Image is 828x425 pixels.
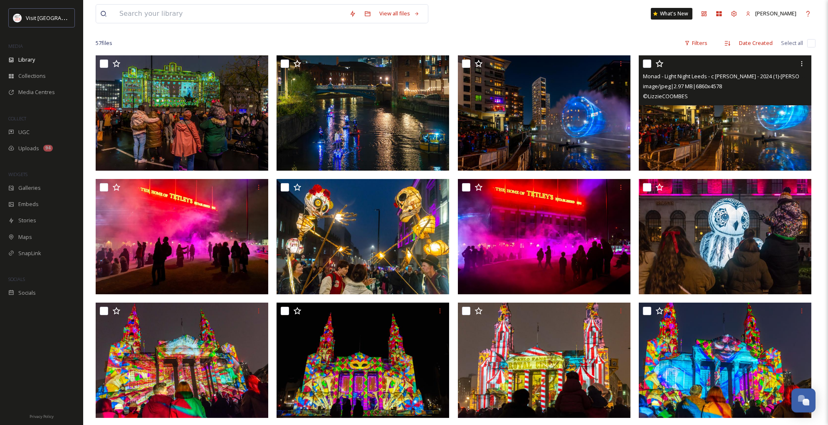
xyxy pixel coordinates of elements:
[18,72,46,80] span: Collections
[96,303,268,418] img: Out Of The Aire on Civic Hall - Light Night Leeds - c Lizzie Coombes - 2024 (3).JPG
[26,14,90,22] span: Visit [GEOGRAPHIC_DATA]
[680,35,712,51] div: Filters
[43,145,53,152] div: 94
[639,179,811,294] img: Nocturnal Animals - Light Night Leeds - c Lizzie Coombes - 2024-Lizzie%20Coombes.jpg
[791,388,816,413] button: Open Chat
[18,56,35,64] span: Library
[8,276,25,282] span: SOCIALS
[18,249,41,257] span: SnapLink
[755,10,796,17] span: [PERSON_NAME]
[8,43,23,49] span: MEDIA
[639,303,811,418] img: Out Of The Aire on Civic Hall - Light Night Leeds - c Lizzie Coombes - 2024 (1).jpeg
[277,55,449,171] img: Water Taxi and Paddleboards - Light Night Leeds - c Lizzie Coombes - 2024-Lizzie%20Coombes.JPG
[741,5,801,22] a: [PERSON_NAME]
[277,179,449,294] img: Them Bones - Light Night Leeds - c Lizzie Coombes - 2024-Lizzie%20Coombes.JPG
[643,82,722,90] span: image/jpeg | 2.97 MB | 6860 x 4578
[18,233,32,241] span: Maps
[13,14,22,22] img: download%20(3).png
[651,8,692,20] a: What's New
[30,414,54,419] span: Privacy Policy
[458,303,630,418] img: Out Of The Aire on Civic Hall - Light Night Leeds - c Lizzie Coombes - 2024 (2).JPG
[96,39,112,47] span: 57 file s
[96,179,268,294] img: Parallels - Light Night Leeds - c Lizzie Coombes - 2024 -Lizzie%20Coombes.JPG
[643,92,688,100] span: © LizzieCOOMBES
[18,144,39,152] span: Uploads
[8,171,27,177] span: WIDGETS
[18,88,55,96] span: Media Centres
[30,411,54,421] a: Privacy Policy
[96,55,268,171] img: Book Binder- Light Night Leeds - c Lizzie Coombes - 2024-Lizzie%20Coombes.JPG
[458,179,630,294] img: Parallels - Light Night Leeds - c Lizzie Coombes - 2024 (2)-Lizzie%20Coombes.JPG
[18,289,36,297] span: Socials
[18,200,39,208] span: Embeds
[781,39,803,47] span: Select all
[8,115,26,122] span: COLLECT
[18,184,41,192] span: Galleries
[115,5,345,23] input: Search your library
[375,5,424,22] a: View all files
[639,55,811,171] img: Monad - Light Night Leeds - c Lizzie Coombes - 2024 (1)-Lizzie%20Coombes.JPG
[277,303,449,418] img: Out Of The Aire on Civic Hall - Light Night Leeds - c Lizzie Coombes - 2024 (4).jpg
[18,216,36,224] span: Stories
[735,35,777,51] div: Date Created
[18,128,30,136] span: UGC
[458,55,630,171] img: Monad - Light Night Leeds - c Lizzie Coombes - 2024 (2)-Lizzie%20Coombes.JPG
